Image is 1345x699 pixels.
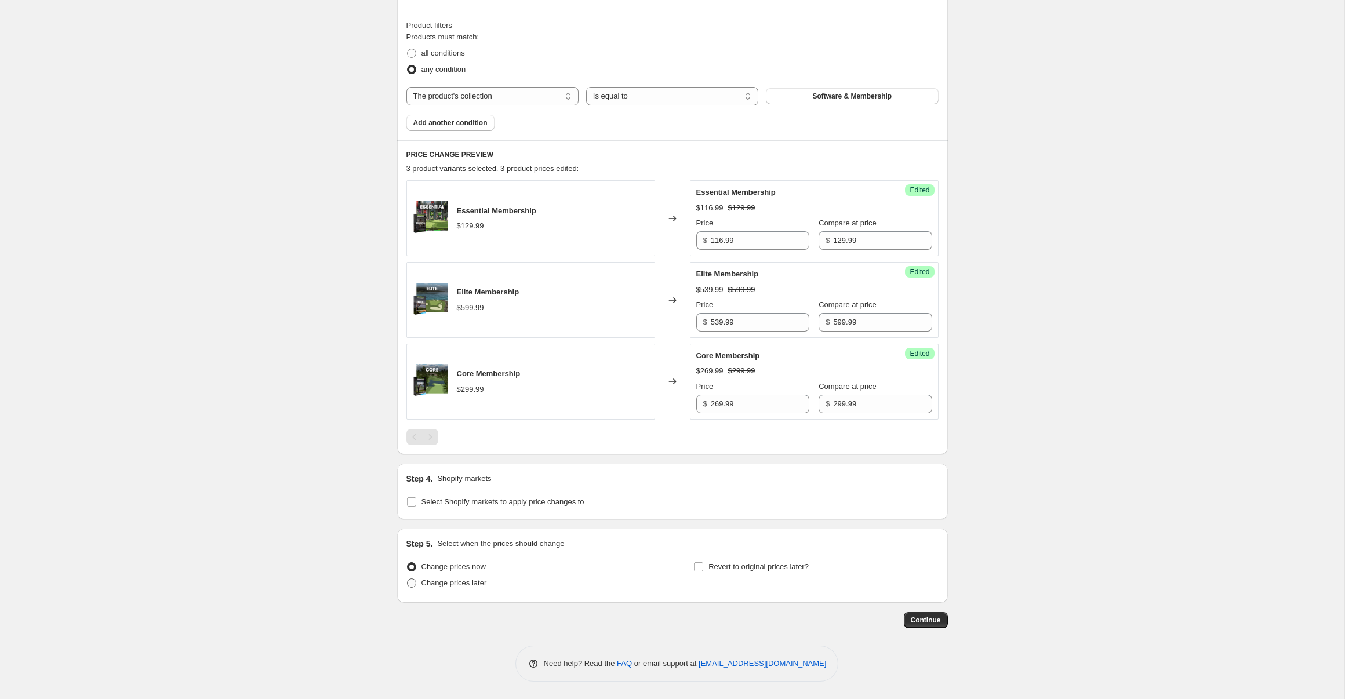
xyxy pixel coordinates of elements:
span: Compare at price [819,300,877,309]
button: Software & Membership [766,88,938,104]
span: or email support at [632,659,699,668]
span: Core Membership [457,369,521,378]
span: Products must match: [406,32,479,41]
span: all conditions [421,49,465,57]
span: $ [826,399,830,408]
span: Essential Membership [457,206,536,215]
span: 3 product variants selected. 3 product prices edited: [406,164,579,173]
div: $129.99 [457,220,484,232]
p: Shopify markets [437,473,491,485]
span: $ [703,399,707,408]
h6: PRICE CHANGE PREVIEW [406,150,939,159]
span: $ [703,318,707,326]
strike: $129.99 [728,202,755,214]
span: Revert to original prices later? [708,562,809,571]
span: $ [826,236,830,245]
span: Compare at price [819,382,877,391]
span: Edited [910,349,929,358]
span: Add another condition [413,118,488,128]
span: $ [703,236,707,245]
span: $ [826,318,830,326]
span: Change prices later [421,578,487,587]
span: Price [696,219,714,227]
a: FAQ [617,659,632,668]
a: [EMAIL_ADDRESS][DOMAIN_NAME] [699,659,826,668]
span: any condition [421,65,466,74]
span: Software & Membership [812,92,892,101]
span: Edited [910,185,929,195]
span: Essential Membership [696,188,776,196]
button: Continue [904,612,948,628]
div: $116.99 [696,202,724,214]
img: SKYTRAK_Core_Membership_80x.png [413,364,448,399]
span: Select Shopify markets to apply price changes to [421,497,584,506]
div: Product filters [406,20,939,31]
div: $599.99 [457,302,484,314]
div: $299.99 [457,384,484,395]
h2: Step 5. [406,538,433,549]
span: Price [696,382,714,391]
span: Price [696,300,714,309]
img: SKYTRAK_Elite_Membership_80x.png [413,283,448,318]
h2: Step 4. [406,473,433,485]
span: Elite Membership [696,270,759,278]
button: Add another condition [406,115,495,131]
span: Elite Membership [457,287,519,296]
nav: Pagination [406,429,438,445]
span: Core Membership [696,351,760,360]
strike: $299.99 [728,365,755,377]
span: Need help? Read the [544,659,617,668]
img: SKYTRAK_Essential_Membership_80x.png [413,201,448,236]
span: Continue [911,616,941,625]
div: $269.99 [696,365,724,377]
span: Edited [910,267,929,276]
p: Select when the prices should change [437,538,564,549]
span: Change prices now [421,562,486,571]
strike: $599.99 [728,284,755,296]
span: Compare at price [819,219,877,227]
div: $539.99 [696,284,724,296]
